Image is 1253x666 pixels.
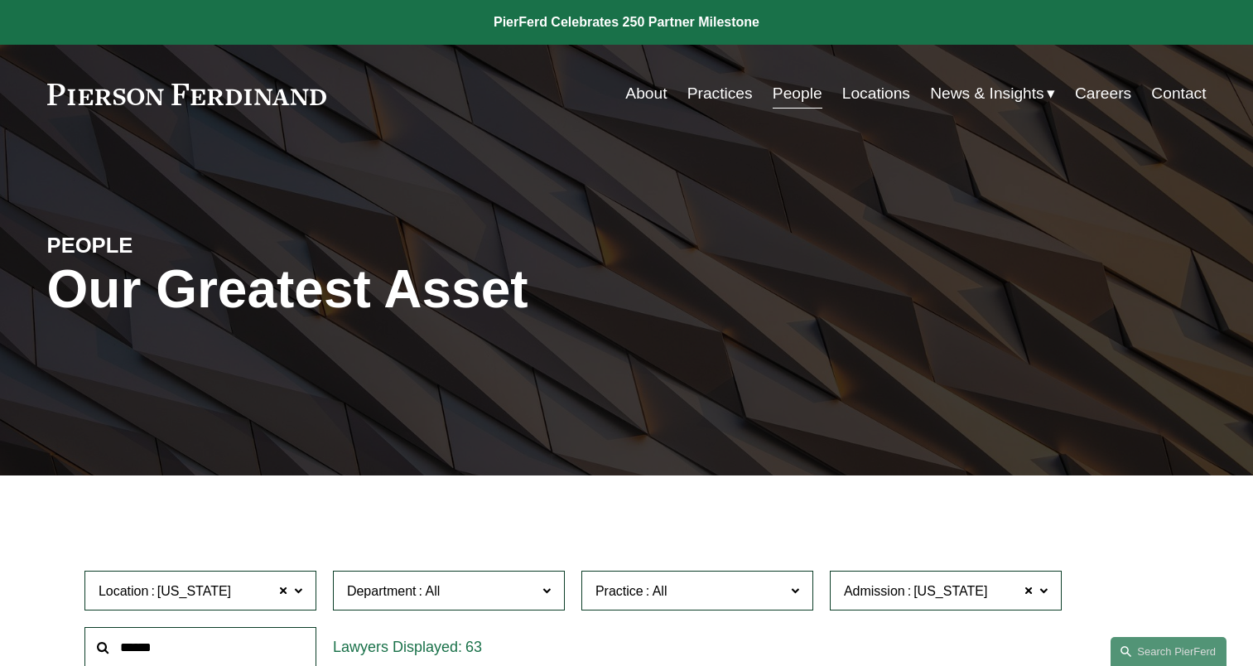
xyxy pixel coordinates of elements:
[687,78,753,109] a: Practices
[157,581,231,602] span: [US_STATE]
[930,78,1055,109] a: folder dropdown
[595,584,643,598] span: Practice
[347,584,417,598] span: Department
[1151,78,1206,109] a: Contact
[99,584,149,598] span: Location
[465,639,482,655] span: 63
[842,78,910,109] a: Locations
[773,78,822,109] a: People
[913,581,987,602] span: [US_STATE]
[47,232,337,258] h4: PEOPLE
[1111,637,1226,666] a: Search this site
[625,78,667,109] a: About
[47,259,820,320] h1: Our Greatest Asset
[1075,78,1131,109] a: Careers
[844,584,905,598] span: Admission
[930,80,1044,109] span: News & Insights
